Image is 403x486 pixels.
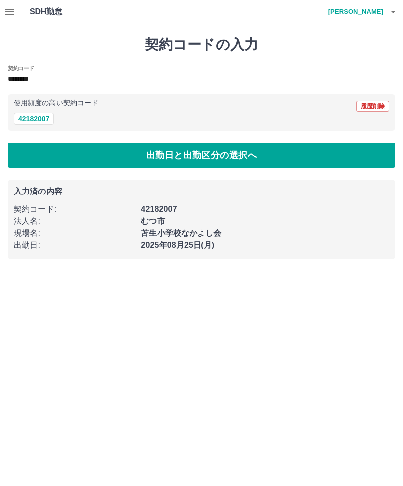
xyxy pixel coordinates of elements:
[14,239,135,251] p: 出勤日 :
[8,64,34,72] h2: 契約コード
[14,100,98,107] p: 使用頻度の高い契約コード
[14,227,135,239] p: 現場名 :
[8,143,395,168] button: 出勤日と出勤区分の選択へ
[14,203,135,215] p: 契約コード :
[356,101,389,112] button: 履歴削除
[14,113,54,125] button: 42182007
[141,229,221,237] b: 苫生小学校なかよし会
[141,205,177,213] b: 42182007
[141,217,165,225] b: むつ市
[141,241,214,249] b: 2025年08月25日(月)
[14,215,135,227] p: 法人名 :
[8,36,395,53] h1: 契約コードの入力
[14,188,389,195] p: 入力済の内容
